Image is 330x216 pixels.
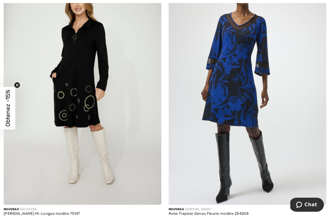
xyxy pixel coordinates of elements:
[4,212,161,216] div: [PERSON_NAME] Mi-Longue modèle 75147
[169,207,184,211] span: Nouveau
[14,82,20,88] button: Close teaser
[169,207,326,212] div: [PERSON_NAME]
[4,207,19,211] span: Nouveau
[4,90,11,126] span: Obtenez -15%
[290,198,324,213] iframe: Ouvre un widget dans lequel vous pouvez chatter avec l’un de nos agents
[169,212,326,216] div: Robe Trapèze Genou Fleurie modèle 254208
[4,207,161,212] div: DOLCEZZA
